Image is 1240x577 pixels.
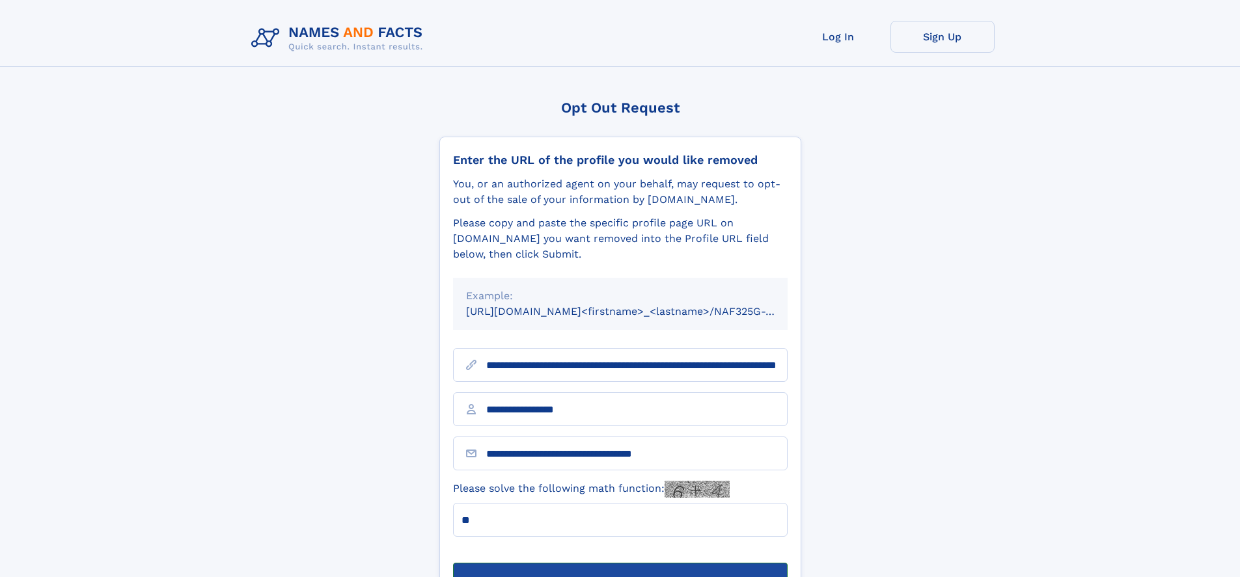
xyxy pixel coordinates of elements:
[466,305,812,317] small: [URL][DOMAIN_NAME]<firstname>_<lastname>/NAF325G-xxxxxxxx
[786,21,890,53] a: Log In
[453,215,788,262] div: Please copy and paste the specific profile page URL on [DOMAIN_NAME] you want removed into the Pr...
[453,176,788,208] div: You, or an authorized agent on your behalf, may request to opt-out of the sale of your informatio...
[453,481,730,498] label: Please solve the following math function:
[439,100,801,116] div: Opt Out Request
[453,153,788,167] div: Enter the URL of the profile you would like removed
[466,288,775,304] div: Example:
[890,21,995,53] a: Sign Up
[246,21,434,56] img: Logo Names and Facts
